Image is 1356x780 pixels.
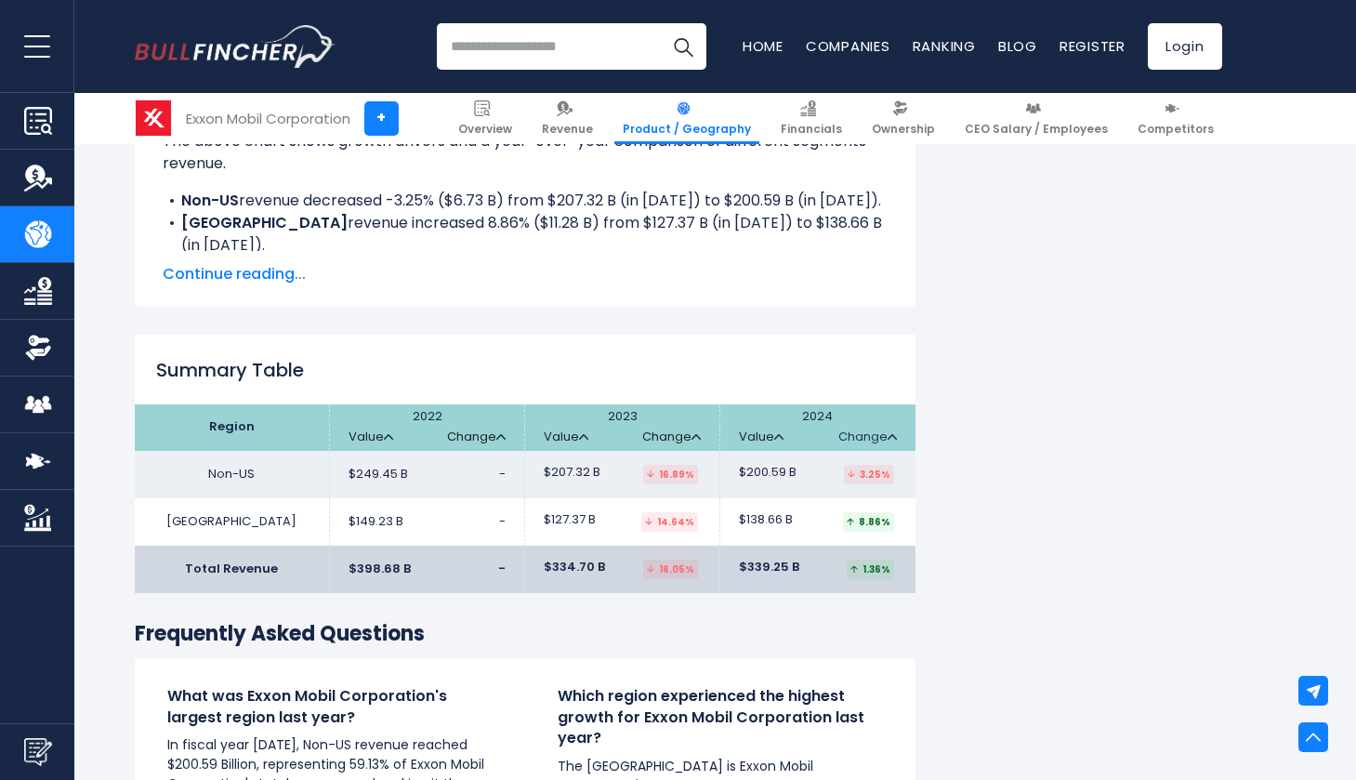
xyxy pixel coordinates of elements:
[499,467,506,483] span: -
[499,514,506,530] span: -
[544,430,588,445] a: Value
[186,108,350,129] div: Exxon Mobil Corporation
[643,560,698,579] div: 16.05%
[349,514,403,530] span: $149.23 B
[1148,23,1222,70] a: Login
[720,404,915,451] th: 2024
[544,465,600,481] span: $207.32 B
[739,465,796,481] span: $200.59 B
[743,36,783,56] a: Home
[447,430,506,445] a: Change
[544,512,596,528] span: $127.37 B
[330,404,525,451] th: 2022
[806,36,890,56] a: Companies
[1060,36,1126,56] a: Register
[525,404,720,451] th: 2023
[163,190,888,212] li: revenue decreased -3.25% ($6.73 B) from $207.32 B (in [DATE]) to $200.59 B (in [DATE]).
[349,430,393,445] a: Value
[956,93,1116,144] a: CEO Salary / Employees
[135,546,330,593] td: Total Revenue
[135,404,330,451] th: Region
[642,430,701,445] a: Change
[781,122,842,137] span: Financials
[181,190,239,211] b: Non-US
[458,122,512,137] span: Overview
[844,465,894,484] div: 3.25%
[135,451,330,498] td: Non-US
[364,101,399,136] a: +
[450,93,520,144] a: Overview
[772,93,850,144] a: Financials
[641,512,698,532] div: 14.64%
[498,562,506,577] span: -
[349,467,408,483] span: $249.45 B
[181,212,348,233] b: [GEOGRAPHIC_DATA]
[863,93,943,144] a: Ownership
[24,334,52,362] img: Ownership
[643,465,698,484] div: 16.89%
[544,560,605,575] span: $334.70 B
[913,36,976,56] a: Ranking
[847,560,894,579] div: 1.36%
[135,25,336,68] img: Bullfincher logo
[135,356,915,384] h2: Summary Table
[739,560,799,575] span: $339.25 B
[136,100,171,136] img: XOM logo
[349,562,411,577] span: $398.68 B
[533,93,601,144] a: Revenue
[558,686,883,748] h4: Which region experienced the highest growth for Exxon Mobil Corporation last year?
[163,263,888,285] span: Continue reading...
[872,122,935,137] span: Ownership
[1129,93,1222,144] a: Competitors
[614,93,759,144] a: Product / Geography
[623,122,751,137] span: Product / Geography
[163,212,888,257] li: revenue increased 8.86% ($11.28 B) from $127.37 B (in [DATE]) to $138.66 B (in [DATE]).
[1138,122,1214,137] span: Competitors
[163,130,888,175] p: The above chart shows growth drivers and a year-over-year comparison of different segments' revenue.
[998,36,1037,56] a: Blog
[135,621,915,648] h3: Frequently Asked Questions
[739,430,783,445] a: Value
[167,686,493,728] h4: What was Exxon Mobil Corporation's largest region last year?
[739,512,793,528] span: $138.66 B
[965,122,1108,137] span: CEO Salary / Employees
[135,25,335,68] a: Go to homepage
[843,512,894,532] div: 8.86%
[838,430,897,445] a: Change
[660,23,706,70] button: Search
[135,498,330,546] td: [GEOGRAPHIC_DATA]
[542,122,593,137] span: Revenue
